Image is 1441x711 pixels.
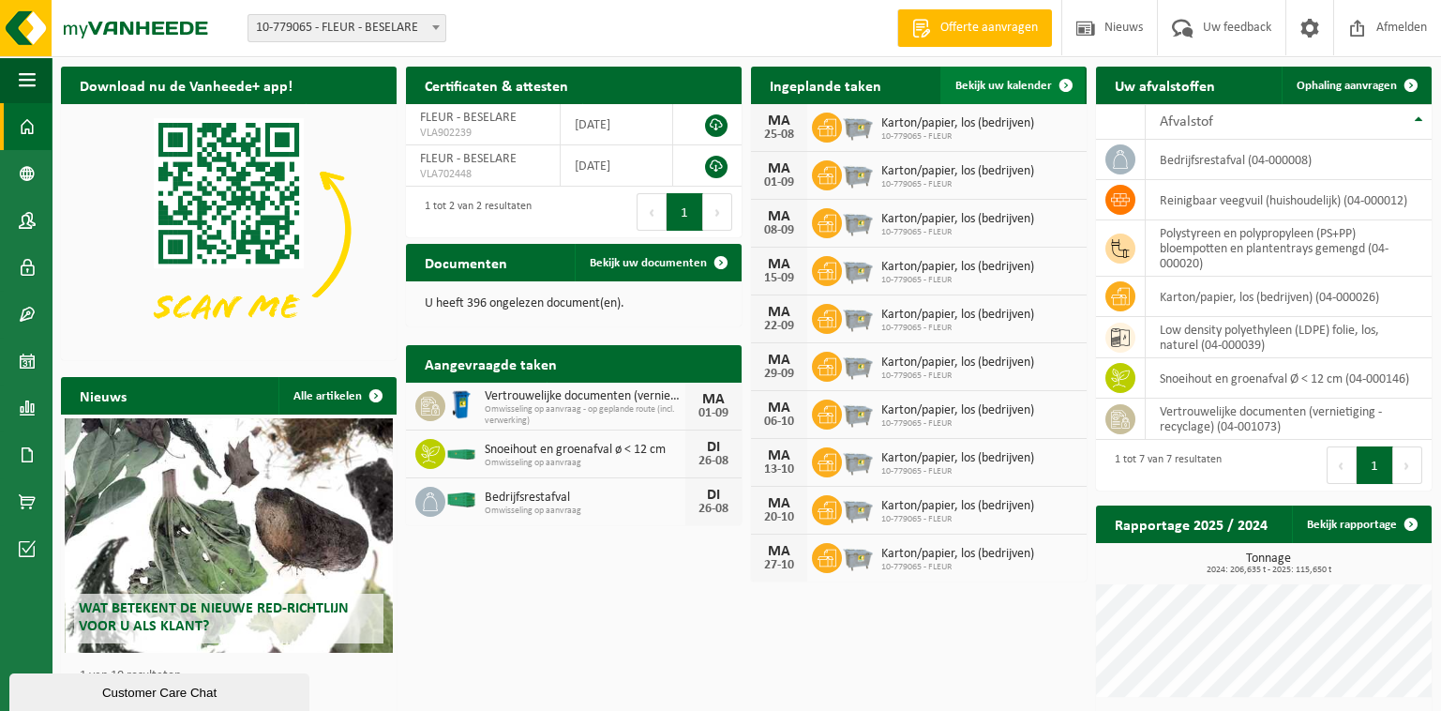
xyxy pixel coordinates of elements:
[703,193,732,231] button: Next
[760,511,798,524] div: 20-10
[1282,67,1430,104] a: Ophaling aanvragen
[637,193,667,231] button: Previous
[561,145,672,187] td: [DATE]
[1096,67,1234,103] h2: Uw afvalstoffen
[445,388,477,420] img: WB-0240-HPE-BE-09
[842,110,874,142] img: WB-2500-GAL-GY-01
[695,503,732,516] div: 26-08
[61,67,311,103] h2: Download nu de Vanheede+ app!
[406,345,576,382] h2: Aangevraagde taken
[1357,446,1393,484] button: 1
[695,440,732,455] div: DI
[420,167,546,182] span: VLA702448
[881,164,1034,179] span: Karton/papier, los (bedrijven)
[760,416,798,429] div: 06-10
[760,463,798,477] div: 13-10
[842,349,874,381] img: WB-2500-GAL-GY-01
[842,158,874,189] img: WB-2500-GAL-GY-01
[760,305,798,320] div: MA
[61,377,145,414] h2: Nieuws
[881,499,1034,514] span: Karton/papier, los (bedrijven)
[881,131,1034,143] span: 10-779065 - FLEUR
[897,9,1052,47] a: Offerte aanvragen
[760,401,798,416] div: MA
[842,205,874,237] img: WB-2500-GAL-GY-01
[1105,566,1432,575] span: 2024: 206,635 t - 2025: 115,650 t
[590,257,707,269] span: Bekijk uw documenten
[420,152,517,166] span: FLEUR - BESELARE
[485,491,685,506] span: Bedrijfsrestafval
[406,244,526,280] h2: Documenten
[842,301,874,333] img: WB-2500-GAL-GY-01
[881,403,1034,418] span: Karton/papier, los (bedrijven)
[760,544,798,559] div: MA
[695,392,732,407] div: MA
[1096,506,1286,542] h2: Rapportage 2025 / 2024
[760,496,798,511] div: MA
[881,418,1034,430] span: 10-779065 - FLEUR
[842,492,874,524] img: WB-2500-GAL-GY-01
[1327,446,1357,484] button: Previous
[760,272,798,285] div: 15-09
[1297,80,1397,92] span: Ophaling aanvragen
[760,113,798,129] div: MA
[406,67,587,103] h2: Certificaten & attesten
[575,244,740,281] a: Bekijk uw documenten
[881,547,1034,562] span: Karton/papier, los (bedrijven)
[881,562,1034,573] span: 10-779065 - FLEUR
[760,368,798,381] div: 29-09
[751,67,900,103] h2: Ingeplande taken
[760,224,798,237] div: 08-09
[415,191,532,233] div: 1 tot 2 van 2 resultaten
[881,212,1034,227] span: Karton/papier, los (bedrijven)
[881,466,1034,477] span: 10-779065 - FLEUR
[420,126,546,141] span: VLA902239
[485,389,685,404] span: Vertrouwelijke documenten (vernietiging - recyclage)
[1160,114,1213,129] span: Afvalstof
[881,514,1034,525] span: 10-779065 - FLEUR
[695,407,732,420] div: 01-09
[760,176,798,189] div: 01-09
[695,488,732,503] div: DI
[9,670,313,711] iframe: chat widget
[881,179,1034,190] span: 10-779065 - FLEUR
[278,377,395,415] a: Alle artikelen
[881,308,1034,323] span: Karton/papier, los (bedrijven)
[760,448,798,463] div: MA
[61,104,397,356] img: Download de VHEPlus App
[1146,180,1432,220] td: reinigbaar veegvuil (huishoudelijk) (04-000012)
[425,297,723,310] p: U heeft 396 ongelezen document(en).
[881,371,1034,382] span: 10-779065 - FLEUR
[695,455,732,468] div: 26-08
[842,253,874,285] img: WB-2500-GAL-GY-01
[760,559,798,572] div: 27-10
[1393,446,1422,484] button: Next
[881,260,1034,275] span: Karton/papier, los (bedrijven)
[760,209,798,224] div: MA
[955,80,1052,92] span: Bekijk uw kalender
[1146,277,1432,317] td: karton/papier, los (bedrijven) (04-000026)
[79,601,349,634] span: Wat betekent de nieuwe RED-richtlijn voor u als klant?
[667,193,703,231] button: 1
[248,14,446,42] span: 10-779065 - FLEUR - BESELARE
[1146,399,1432,440] td: vertrouwelijke documenten (vernietiging - recyclage) (04-001073)
[420,111,517,125] span: FLEUR - BESELARE
[881,275,1034,286] span: 10-779065 - FLEUR
[760,129,798,142] div: 25-08
[1146,317,1432,358] td: low density polyethyleen (LDPE) folie, los, naturel (04-000039)
[561,104,672,145] td: [DATE]
[1105,552,1432,575] h3: Tonnage
[760,257,798,272] div: MA
[445,492,477,508] img: HK-XC-40-GN-00
[760,161,798,176] div: MA
[485,506,685,517] span: Omwisseling op aanvraag
[248,15,445,41] span: 10-779065 - FLEUR - BESELARE
[1146,140,1432,180] td: bedrijfsrestafval (04-000008)
[1292,506,1430,543] a: Bekijk rapportage
[485,458,685,469] span: Omwisseling op aanvraag
[881,227,1034,238] span: 10-779065 - FLEUR
[485,404,685,427] span: Omwisseling op aanvraag - op geplande route (incl. verwerking)
[65,418,394,653] a: Wat betekent de nieuwe RED-richtlijn voor u als klant?
[1146,358,1432,399] td: snoeihout en groenafval Ø < 12 cm (04-000146)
